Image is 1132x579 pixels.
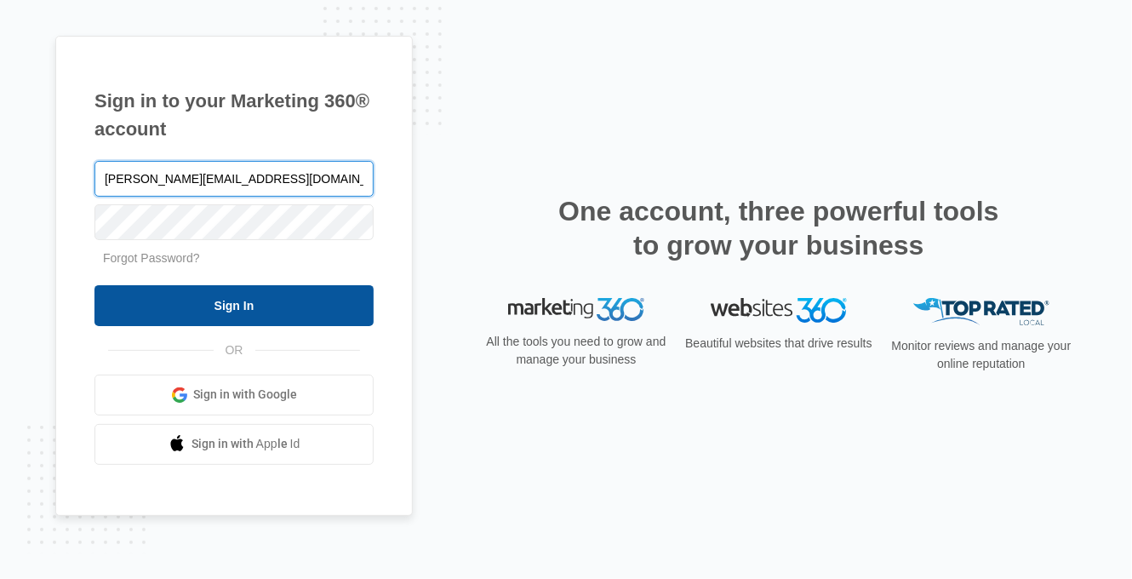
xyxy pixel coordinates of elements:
[683,335,874,353] p: Beautiful websites that drive results
[94,375,374,416] a: Sign in with Google
[103,251,200,265] a: Forgot Password?
[194,386,298,404] span: Sign in with Google
[553,194,1004,262] h2: One account, three powerful tools to grow your business
[94,285,374,326] input: Sign In
[94,424,374,465] a: Sign in with Apple Id
[508,298,644,322] img: Marketing 360
[913,298,1049,326] img: Top Rated Local
[94,161,374,197] input: Email
[886,337,1077,373] p: Monitor reviews and manage your online reputation
[711,298,847,323] img: Websites 360
[481,333,672,369] p: All the tools you need to grow and manage your business
[214,341,255,359] span: OR
[192,435,300,453] span: Sign in with Apple Id
[94,87,374,143] h1: Sign in to your Marketing 360® account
